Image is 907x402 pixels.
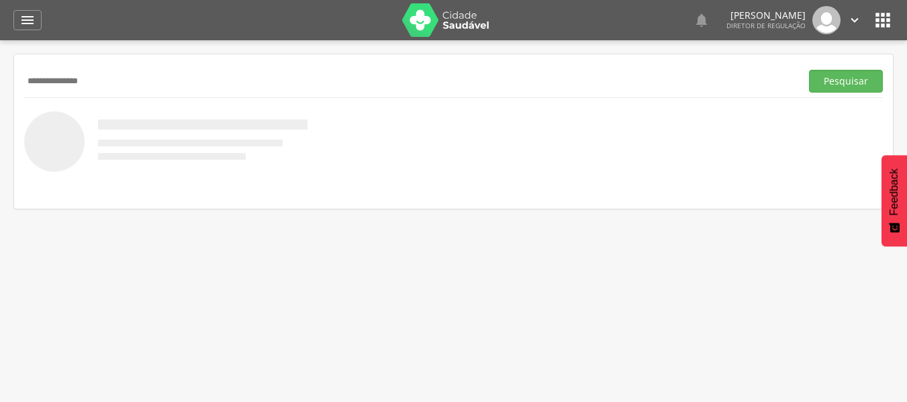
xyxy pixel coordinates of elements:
i:  [872,9,894,31]
button: Pesquisar [809,70,883,93]
i:  [694,12,710,28]
p: [PERSON_NAME] [726,11,806,20]
span: Diretor de regulação [726,21,806,30]
span: Feedback [888,168,900,215]
a:  [694,6,710,34]
button: Feedback - Mostrar pesquisa [881,155,907,246]
i:  [847,13,862,28]
i:  [19,12,36,28]
a:  [847,6,862,34]
a:  [13,10,42,30]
